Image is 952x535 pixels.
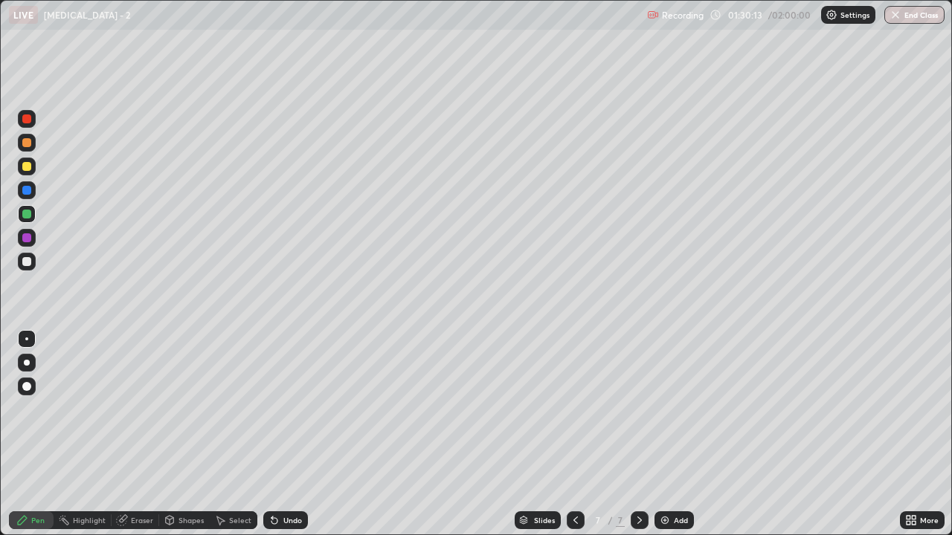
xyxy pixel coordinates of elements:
div: Shapes [178,516,204,524]
img: class-settings-icons [826,9,837,21]
div: Slides [534,516,555,524]
div: More [920,516,939,524]
div: Pen [31,516,45,524]
p: [MEDICAL_DATA] - 2 [44,9,130,21]
div: 7 [591,516,605,525]
div: Add [674,516,688,524]
div: Select [229,516,251,524]
p: Recording [662,10,704,21]
div: / [608,516,613,525]
img: add-slide-button [659,514,671,526]
p: Settings [840,11,869,19]
img: end-class-cross [890,9,901,21]
p: LIVE [13,9,33,21]
div: Highlight [73,516,106,524]
img: recording.375f2c34.svg [647,9,659,21]
button: End Class [884,6,945,24]
div: Undo [283,516,302,524]
div: 7 [616,513,625,527]
div: Eraser [131,516,153,524]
